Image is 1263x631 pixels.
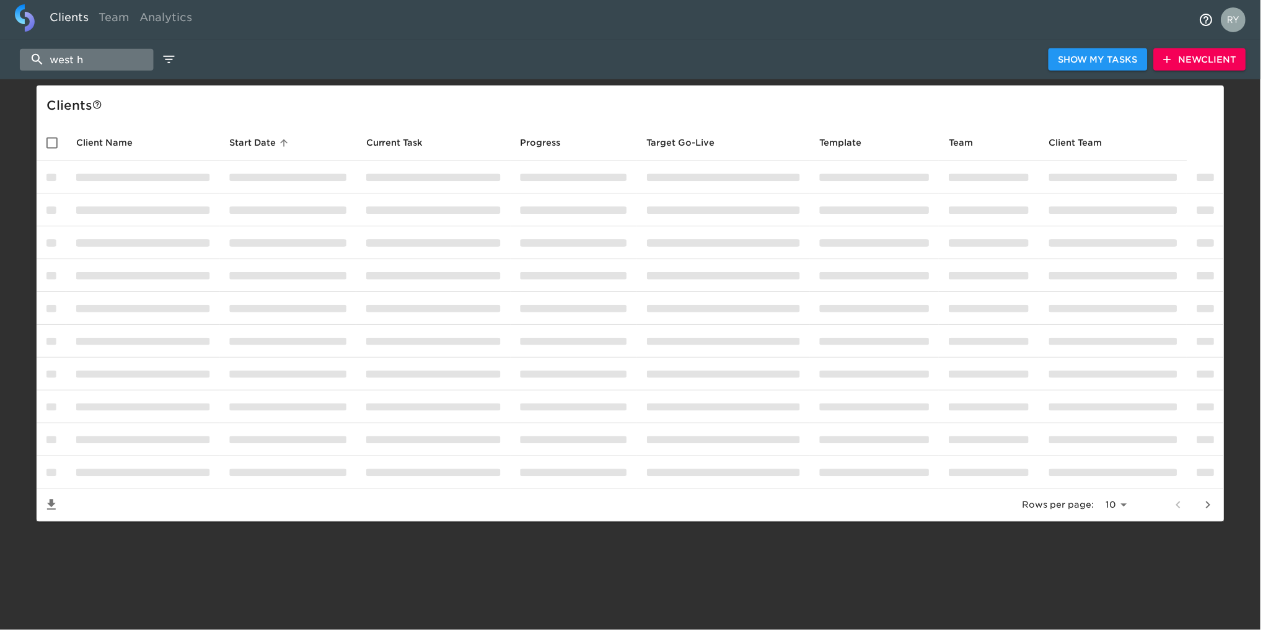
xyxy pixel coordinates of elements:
[367,136,440,151] span: Current Task
[951,136,991,151] span: Team
[15,4,35,32] img: logo
[1156,48,1248,71] button: NewClient
[159,49,180,70] button: edit
[1060,52,1140,68] span: Show My Tasks
[1024,500,1096,512] p: Rows per page:
[94,4,134,35] a: Team
[521,136,578,151] span: Progress
[20,49,154,71] input: search
[367,136,424,151] span: This is the next Task in this Hub that should be completed
[1166,52,1238,68] span: New Client
[230,136,293,151] span: Start Date
[1223,7,1248,32] img: Profile
[648,136,733,151] span: Target Go-Live
[46,95,1221,115] div: Client s
[92,100,102,110] svg: This is a list of all of your clients and clients shared with you
[1194,5,1223,35] button: notifications
[1195,491,1225,521] button: next page
[134,4,198,35] a: Analytics
[1101,497,1133,516] select: rows per page
[821,136,879,151] span: Template
[37,125,1226,523] table: enhanced table
[37,491,66,521] button: Save List
[76,136,149,151] span: Client Name
[1051,136,1120,151] span: Client Team
[648,136,716,151] span: Calculated based on the start date and the duration of all Tasks contained in this Hub.
[45,4,94,35] a: Clients
[1050,48,1150,71] button: Show My Tasks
